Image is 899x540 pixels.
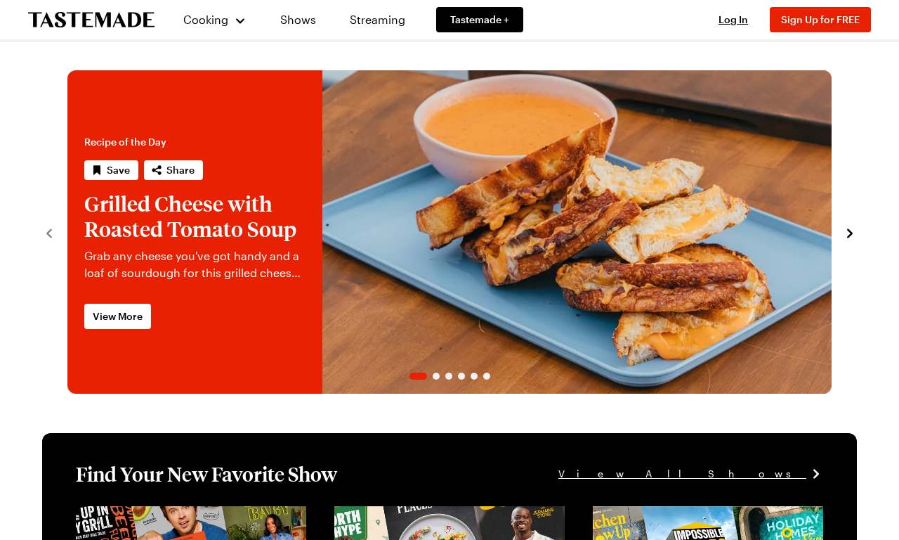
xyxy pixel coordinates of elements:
[593,508,785,521] a: View full content for [object Object]
[76,508,268,521] a: View full content for [object Object]
[334,508,526,521] a: View full content for [object Object]
[144,160,203,180] button: Share
[471,373,478,380] span: Go to slide 5
[458,373,465,380] span: Go to slide 4
[450,13,509,27] span: Tastemade +
[42,224,56,240] button: navigate to previous item
[781,13,860,25] span: Sign Up for FREE
[558,466,823,482] a: View All Shows
[445,373,452,380] span: Go to slide 3
[183,3,247,37] button: Cooking
[84,160,138,180] button: Save recipe
[705,13,761,27] button: Log In
[436,7,523,32] a: Tastemade +
[76,461,337,487] h1: Find Your New Favorite Show
[183,13,228,26] span: Cooking
[843,224,857,240] button: navigate to next item
[770,7,871,32] button: Sign Up for FREE
[166,163,195,177] span: Share
[718,13,748,25] span: Log In
[409,373,427,380] span: Go to slide 1
[67,70,832,394] div: 1 / 6
[433,373,440,380] span: Go to slide 2
[84,304,151,329] a: View More
[28,12,155,28] a: To Tastemade Home Page
[107,163,130,177] span: Save
[558,466,806,482] span: View All Shows
[93,309,143,323] span: View More
[483,373,490,380] span: Go to slide 6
